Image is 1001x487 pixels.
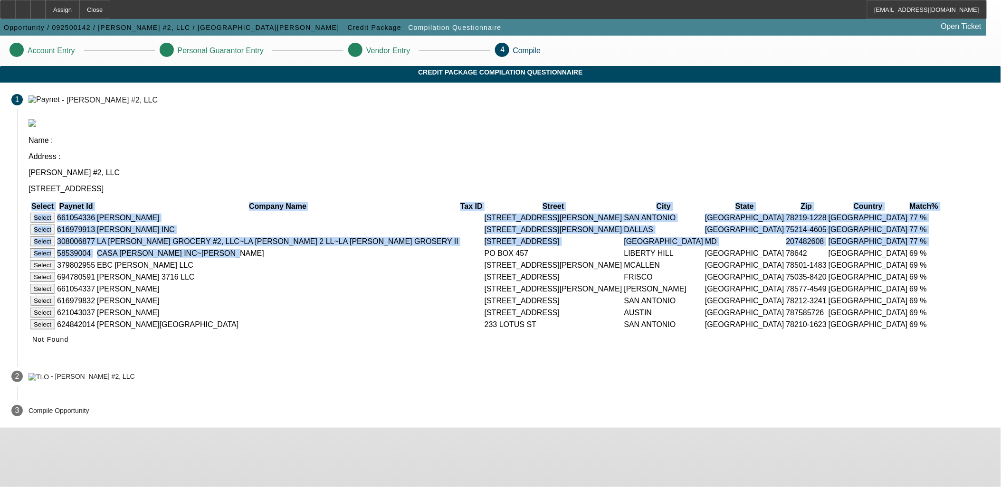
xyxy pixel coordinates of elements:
[484,224,623,235] td: [STREET_ADDRESS][PERSON_NAME]
[484,283,623,294] td: [STREET_ADDRESS][PERSON_NAME]
[96,212,459,223] td: [PERSON_NAME]
[57,248,95,259] td: 58539004
[624,307,704,318] td: AUSTIN
[29,331,73,348] button: Not Found
[624,248,704,259] td: LIBERTY HILL
[96,283,459,294] td: [PERSON_NAME]
[828,224,908,235] td: [GEOGRAPHIC_DATA]
[786,202,827,211] th: Zip
[786,236,827,247] td: 207482608
[624,202,704,211] th: City
[624,295,704,306] td: SAN ANTONIO
[909,260,939,271] td: 69 %
[96,224,459,235] td: [PERSON_NAME] INC
[786,260,827,271] td: 78501-1483
[7,68,994,76] span: Credit Package Compilation Questionnaire
[828,307,908,318] td: [GEOGRAPHIC_DATA]
[828,260,908,271] td: [GEOGRAPHIC_DATA]
[57,260,95,271] td: 379802955
[909,248,939,259] td: 69 %
[15,406,19,415] span: 3
[705,307,785,318] td: [GEOGRAPHIC_DATA]
[705,260,785,271] td: [GEOGRAPHIC_DATA]
[513,47,541,55] p: Compile
[828,236,908,247] td: [GEOGRAPHIC_DATA]
[57,236,95,247] td: 308006877
[786,212,827,223] td: 78219-1228
[484,260,623,271] td: [STREET_ADDRESS][PERSON_NAME]
[786,307,827,318] td: 787585726
[909,224,939,235] td: 77 %
[345,19,404,36] button: Credit Package
[705,236,785,247] td: MD
[96,295,459,306] td: [PERSON_NAME]
[624,272,704,282] td: FRISCO
[786,224,827,235] td: 75214-4605
[57,224,95,235] td: 616979913
[786,295,827,306] td: 78212-3241
[786,272,827,282] td: 75035-8420
[57,307,95,318] td: 621043037
[29,373,49,381] img: TLO
[51,373,135,381] div: - [PERSON_NAME] #2, LLC
[705,212,785,223] td: [GEOGRAPHIC_DATA]
[15,95,19,104] span: 1
[96,202,459,211] th: Company Name
[484,319,623,330] td: 233 LOTUS ST
[96,272,459,282] td: [PERSON_NAME] 3716 LLC
[624,212,704,223] td: SAN ANTONIO
[828,248,908,259] td: [GEOGRAPHIC_DATA]
[624,319,704,330] td: SAN ANTONIO
[29,119,36,127] img: paynet_logo.jpg
[909,319,939,330] td: 69 %
[32,336,69,343] span: Not Found
[909,283,939,294] td: 69 %
[624,260,704,271] td: MCALLEN
[29,152,990,161] p: Address :
[30,272,55,282] button: Select
[624,224,704,235] td: DALLAS
[28,47,75,55] p: Account Entry
[96,260,459,271] td: EBC [PERSON_NAME] LLC
[786,283,827,294] td: 78577-4549
[57,272,95,282] td: 694780591
[705,272,785,282] td: [GEOGRAPHIC_DATA]
[705,248,785,259] td: [GEOGRAPHIC_DATA]
[828,202,908,211] th: Country
[96,307,459,318] td: [PERSON_NAME]
[96,319,459,330] td: [PERSON_NAME][GEOGRAPHIC_DATA]
[30,213,55,223] button: Select
[30,296,55,306] button: Select
[178,47,264,55] p: Personal Guarantor Entry
[96,236,459,247] td: LA [PERSON_NAME] GROCERY #2, LLC~LA [PERSON_NAME] 2 LL~LA [PERSON_NAME] GROSERY II
[409,24,502,31] span: Compilation Questionnaire
[406,19,504,36] button: Compilation Questionnaire
[828,319,908,330] td: [GEOGRAPHIC_DATA]
[484,236,623,247] td: [STREET_ADDRESS]
[29,136,990,145] p: Name :
[909,212,939,223] td: 77 %
[828,272,908,282] td: [GEOGRAPHIC_DATA]
[786,248,827,259] td: 78642
[828,212,908,223] td: [GEOGRAPHIC_DATA]
[30,284,55,294] button: Select
[484,212,623,223] td: [STREET_ADDRESS][PERSON_NAME]
[15,372,19,381] span: 2
[484,248,623,259] td: PO BOX 457
[29,169,990,177] p: [PERSON_NAME] #2, LLC
[4,24,339,31] span: Opportunity / 092500142 / [PERSON_NAME] #2, LLC / [GEOGRAPHIC_DATA][PERSON_NAME]
[57,295,95,306] td: 616979832
[786,319,827,330] td: 78210-1623
[484,307,623,318] td: [STREET_ADDRESS]
[29,407,89,414] p: Compile Opportunity
[705,319,785,330] td: [GEOGRAPHIC_DATA]
[705,295,785,306] td: [GEOGRAPHIC_DATA]
[30,319,55,329] button: Select
[30,308,55,318] button: Select
[30,248,55,258] button: Select
[460,202,483,211] th: Tax ID
[30,225,55,234] button: Select
[57,283,95,294] td: 661054337
[705,224,785,235] td: [GEOGRAPHIC_DATA]
[366,47,410,55] p: Vendor Entry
